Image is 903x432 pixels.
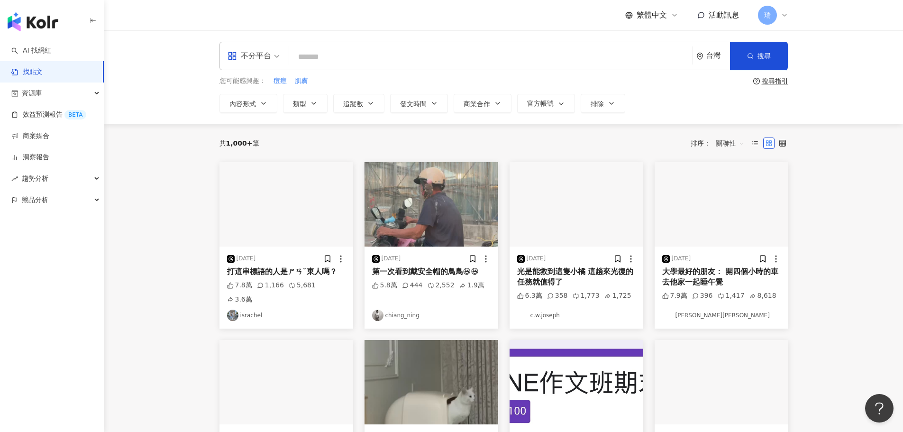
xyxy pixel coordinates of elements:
div: 7.9萬 [662,291,687,301]
div: 台灣 [706,52,730,60]
div: 5.8萬 [372,281,397,290]
div: 排序： [691,136,749,151]
img: post-image [219,162,353,247]
span: 1,000+ [226,139,253,147]
span: 官方帳號 [527,100,554,107]
div: 大學最好的朋友： 開四個小時的車去他家一起睡午覺 [662,267,781,288]
span: 排除 [591,100,604,108]
span: rise [11,175,18,182]
img: post-image [510,340,643,424]
div: 第一次看到戴安全帽的鳥鳥😆😆 [372,267,491,277]
span: 繁體中文 [637,10,667,20]
div: 358 [547,291,568,301]
div: 光是能救到這隻小橘 這趟來光復的任務就值得了 [517,267,636,288]
a: searchAI 找網紅 [11,46,51,55]
button: 類型 [283,94,328,113]
button: 肌膚 [294,76,309,86]
span: 趨勢分析 [22,168,48,189]
span: 內容形式 [229,100,256,108]
div: [DATE] [527,255,546,263]
img: post-image [655,162,788,247]
img: post-image [219,340,353,424]
div: 不分平台 [228,48,271,64]
div: 1,773 [573,291,600,301]
span: 痘痘 [274,76,287,86]
div: 搜尋指引 [762,77,788,85]
span: 發文時間 [400,100,427,108]
span: 競品分析 [22,189,48,211]
a: KOL Avatar[PERSON_NAME][PERSON_NAME] [662,310,781,321]
div: 共 筆 [219,139,259,147]
div: 2,552 [428,281,455,290]
div: 1,725 [604,291,631,301]
div: 1,166 [257,281,284,290]
div: 8,618 [749,291,776,301]
a: KOL Avatarisrachel [227,310,346,321]
span: 瑞 [764,10,771,20]
div: 5,681 [289,281,316,290]
span: 肌膚 [295,76,308,86]
span: 商業合作 [464,100,490,108]
a: 效益預測報告BETA [11,110,86,119]
span: 資源庫 [22,83,42,104]
a: 找貼文 [11,67,43,77]
div: [DATE] [672,255,691,263]
img: KOL Avatar [662,310,674,321]
img: KOL Avatar [372,310,383,321]
span: 搜尋 [757,52,771,60]
a: KOL Avatarc.w.joseph [517,310,636,321]
span: 類型 [293,100,306,108]
div: 3.6萬 [227,295,252,304]
div: 1.9萬 [459,281,484,290]
span: question-circle [753,78,760,84]
a: 商案媒合 [11,131,49,141]
img: logo [8,12,58,31]
button: 商業合作 [454,94,511,113]
a: 洞察報告 [11,153,49,162]
img: KOL Avatar [517,310,529,321]
span: 您可能感興趣： [219,76,266,86]
span: 關聯性 [716,136,744,151]
span: 活動訊息 [709,10,739,19]
img: post-image [365,340,498,424]
iframe: Help Scout Beacon - Open [865,394,894,423]
img: KOL Avatar [227,310,238,321]
div: 444 [402,281,423,290]
button: 官方帳號 [517,94,575,113]
div: 6.3萬 [517,291,542,301]
span: 追蹤數 [343,100,363,108]
div: 7.8萬 [227,281,252,290]
span: appstore [228,51,237,61]
div: 1,417 [718,291,745,301]
div: [DATE] [382,255,401,263]
button: 排除 [581,94,625,113]
a: KOL Avatarchiang_ning [372,310,491,321]
button: 追蹤數 [333,94,384,113]
span: environment [696,53,703,60]
img: post-image [510,162,643,247]
img: post-image [655,340,788,424]
img: post-image [365,162,498,247]
button: 搜尋 [730,42,788,70]
div: 打這串標語的人是ㄕㄢˇ東人嗎？ [227,267,346,277]
div: [DATE] [237,255,256,263]
button: 內容形式 [219,94,277,113]
button: 發文時間 [390,94,448,113]
div: 396 [692,291,713,301]
button: 痘痘 [273,76,287,86]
